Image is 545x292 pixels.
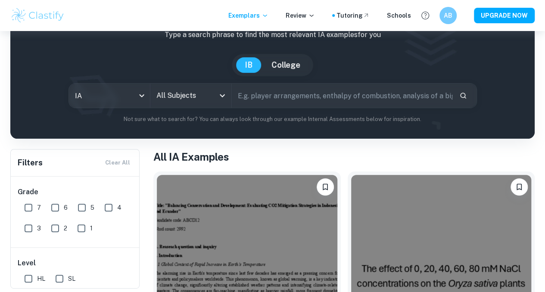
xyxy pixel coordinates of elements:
[317,178,334,196] button: Bookmark
[228,11,268,20] p: Exemplars
[37,203,41,212] span: 7
[17,115,528,124] p: Not sure what to search for? You can always look through our example Internal Assessments below f...
[117,203,121,212] span: 4
[263,57,309,73] button: College
[387,11,411,20] a: Schools
[456,88,470,103] button: Search
[236,57,261,73] button: IB
[90,203,94,212] span: 5
[10,7,65,24] img: Clastify logo
[64,224,67,233] span: 2
[418,8,433,23] button: Help and Feedback
[90,224,93,233] span: 1
[17,30,528,40] p: Type a search phrase to find the most relevant IA examples for you
[37,224,41,233] span: 3
[443,11,453,20] h6: AB
[153,149,535,165] h1: All IA Examples
[18,258,133,268] h6: Level
[511,178,528,196] button: Bookmark
[216,90,228,102] button: Open
[18,157,43,169] h6: Filters
[68,274,75,283] span: SL
[336,11,370,20] a: Tutoring
[232,84,452,108] input: E.g. player arrangements, enthalpy of combustion, analysis of a big city...
[286,11,315,20] p: Review
[18,187,133,197] h6: Grade
[69,84,150,108] div: IA
[474,8,535,23] button: UPGRADE NOW
[439,7,457,24] button: AB
[37,274,45,283] span: HL
[64,203,68,212] span: 6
